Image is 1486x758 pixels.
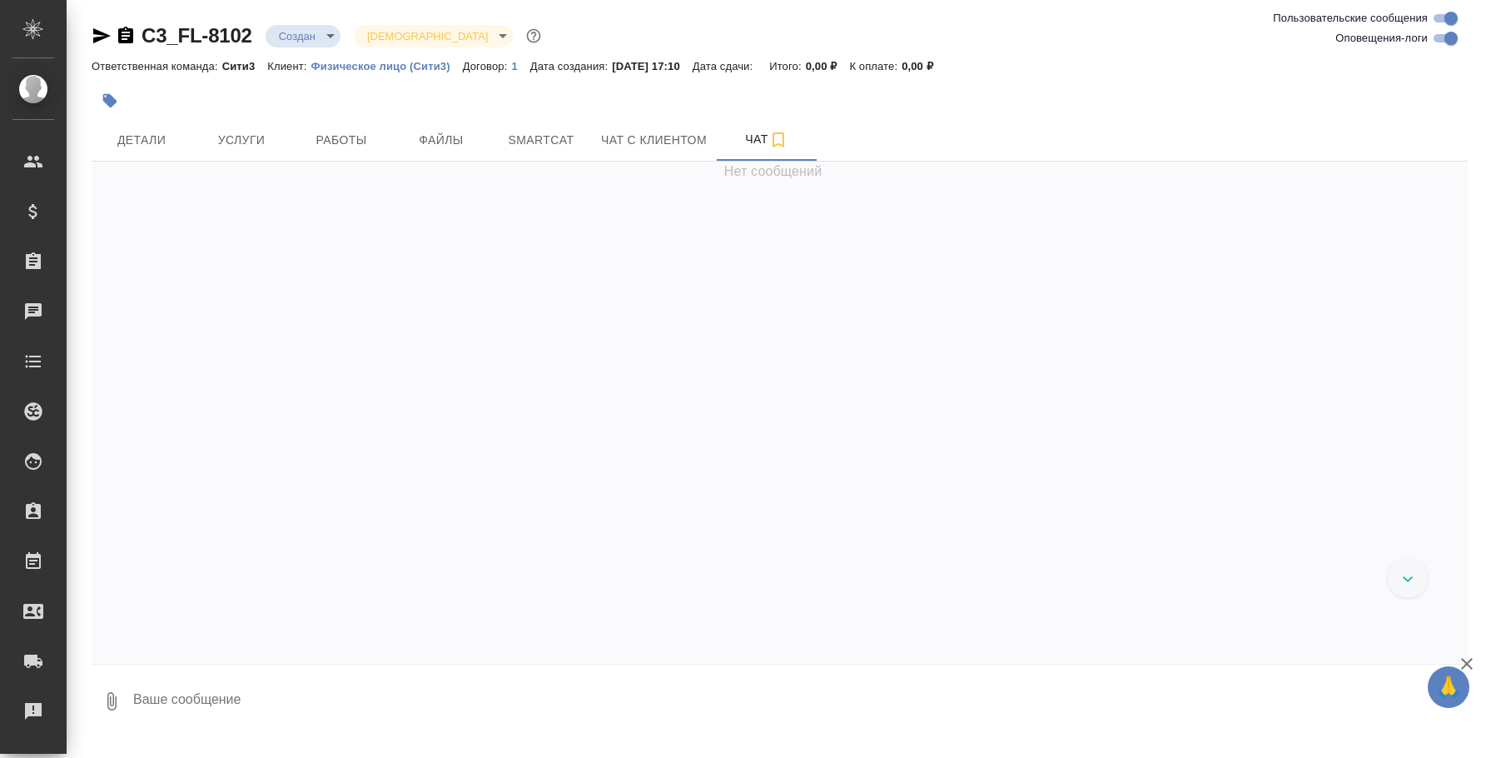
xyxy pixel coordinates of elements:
p: Физическое лицо (Сити3) [311,60,463,72]
button: Доп статусы указывают на важность/срочность заказа [523,25,544,47]
p: [DATE] 17:10 [612,60,693,72]
button: [DEMOGRAPHIC_DATA] [362,29,493,43]
p: Клиент: [267,60,311,72]
span: Нет сообщений [724,162,823,182]
span: Файлы [401,130,481,151]
span: Работы [301,130,381,151]
p: Итого: [769,60,805,72]
p: 0,00 ₽ [806,60,850,72]
span: Чат [727,129,807,150]
p: Сити3 [222,60,268,72]
button: Добавить тэг [92,82,128,119]
button: Скопировать ссылку для ЯМессенджера [92,26,112,46]
span: 🙏 [1434,670,1463,705]
p: Ответственная команда: [92,60,222,72]
span: Оповещения-логи [1335,30,1428,47]
p: Дата сдачи: [693,60,757,72]
svg: Подписаться [768,130,788,150]
span: Детали [102,130,181,151]
button: Скопировать ссылку [116,26,136,46]
div: Создан [354,25,513,47]
button: 🙏 [1428,666,1469,708]
p: Дата создания: [530,60,612,72]
p: К оплате: [849,60,902,72]
p: Договор: [463,60,512,72]
a: Физическое лицо (Сити3) [311,58,463,72]
p: 0,00 ₽ [902,60,946,72]
button: Создан [274,29,321,43]
p: 1 [511,60,529,72]
span: Пользовательские сообщения [1273,10,1428,27]
span: Чат с клиентом [601,130,707,151]
span: Услуги [201,130,281,151]
span: Smartcat [501,130,581,151]
a: 1 [511,58,529,72]
a: C3_FL-8102 [142,24,252,47]
div: Создан [266,25,340,47]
